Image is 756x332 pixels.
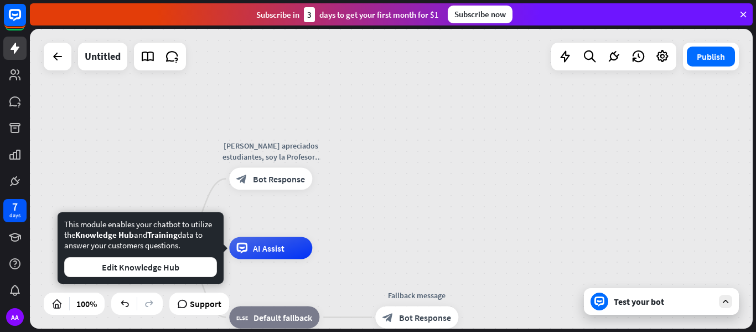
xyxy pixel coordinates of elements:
span: Default fallback [253,312,312,323]
div: 7 [12,202,18,212]
span: Training [147,229,178,240]
div: Fallback message [367,290,467,301]
div: This module enables your chatbot to utilize the and data to answer your customers questions. [64,219,217,277]
button: Edit Knowledge Hub [64,257,217,277]
i: block_fallback [236,312,248,323]
a: 7 days [3,199,27,222]
div: [PERSON_NAME] apreciados estudiantes, soy la Profesora [PERSON_NAME] y en este verano nos adentra... [221,140,320,162]
div: 3 [304,7,315,22]
span: Knowledge Hub [75,229,134,240]
div: AA [6,308,24,326]
span: AI Assist [253,243,284,254]
span: Bot Response [253,173,305,185]
span: Support [190,295,221,313]
span: Bot Response [399,312,451,323]
button: Publish [687,47,735,67]
div: 100% [73,295,100,313]
div: Test your bot [614,296,713,307]
div: Subscribe in days to get your first month for $1 [256,7,439,22]
div: Subscribe now [448,6,512,23]
div: Untitled [85,43,121,70]
i: block_bot_response [236,173,247,185]
i: block_bot_response [382,312,393,323]
div: days [9,212,20,219]
button: Open LiveChat chat widget [9,4,42,38]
